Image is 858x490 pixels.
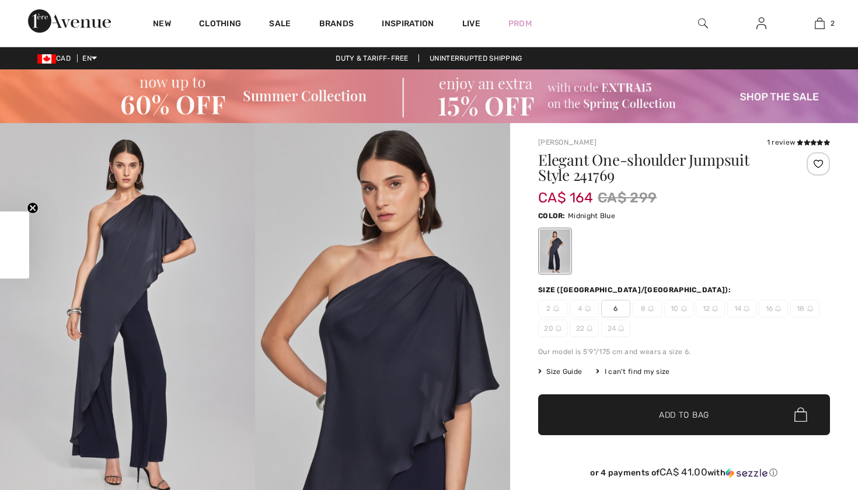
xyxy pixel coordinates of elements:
[37,54,56,64] img: Canadian Dollar
[570,320,599,337] span: 22
[28,9,111,33] img: 1ère Avenue
[538,467,830,478] div: or 4 payments of with
[807,306,813,311] img: ring-m.svg
[618,325,624,331] img: ring-m.svg
[727,300,756,317] span: 14
[696,300,725,317] span: 12
[598,187,657,208] span: CA$ 299
[596,366,669,377] div: I can't find my size
[462,17,480,30] a: Live
[553,306,559,311] img: ring-m.svg
[153,19,171,31] a: New
[775,306,781,311] img: ring-m.svg
[538,346,830,357] div: Our model is 5'9"/175 cm and wears a size 6.
[664,300,693,317] span: 10
[269,19,291,31] a: Sale
[82,54,97,62] span: EN
[319,19,354,31] a: Brands
[538,178,593,206] span: CA$ 164
[199,19,241,31] a: Clothing
[37,54,75,62] span: CAD
[767,137,830,148] div: 1 review
[538,138,597,146] a: [PERSON_NAME]
[712,306,718,311] img: ring-m.svg
[508,17,532,30] a: Prom
[681,306,687,311] img: ring-m.svg
[815,16,825,30] img: My Bag
[568,212,615,220] span: Midnight Blue
[538,366,582,377] span: Size Guide
[659,408,709,421] span: Add to Bag
[538,300,567,317] span: 2
[756,16,766,30] img: My Info
[570,300,599,317] span: 4
[538,212,566,220] span: Color:
[587,325,592,331] img: ring-m.svg
[790,300,819,317] span: 18
[831,18,835,29] span: 2
[791,16,848,30] a: 2
[601,300,630,317] span: 6
[759,300,788,317] span: 16
[585,306,591,311] img: ring-m.svg
[747,16,776,31] a: Sign In
[660,466,707,478] span: CA$ 41.00
[726,468,768,478] img: Sezzle
[27,202,39,214] button: Close teaser
[382,19,434,31] span: Inspiration
[538,285,733,295] div: Size ([GEOGRAPHIC_DATA]/[GEOGRAPHIC_DATA]):
[540,229,570,273] div: Midnight Blue
[633,300,662,317] span: 8
[556,325,561,331] img: ring-m.svg
[698,16,708,30] img: search the website
[648,306,654,311] img: ring-m.svg
[744,306,749,311] img: ring-m.svg
[538,394,830,435] button: Add to Bag
[538,152,782,183] h1: Elegant One-shoulder Jumpsuit Style 241769
[538,467,830,482] div: or 4 payments ofCA$ 41.00withSezzle Click to learn more about Sezzle
[538,320,567,337] span: 20
[601,320,630,337] span: 24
